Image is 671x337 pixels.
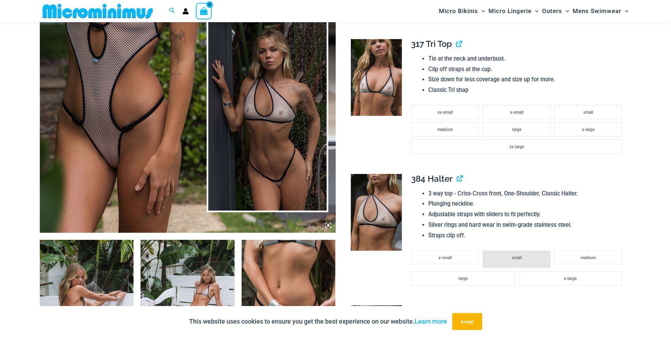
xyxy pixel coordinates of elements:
[40,3,156,19] img: MM SHOP LOGO FLAT
[351,174,402,251] img: Trade Winds Ivory/Ink 384 Top
[182,8,189,14] a: Account icon link
[428,209,626,220] li: Adjustable straps with sliders to fit perfectly.
[439,2,478,20] span: Micro Bikinis
[411,271,515,285] li: large
[540,2,571,20] a: OutersMenu ToggleMenu Toggle
[483,122,551,136] li: large
[436,1,632,21] nav: Site Navigation
[428,230,626,241] li: Straps clip off.
[437,127,453,132] span: medium
[452,313,482,330] button: Accept
[189,316,447,327] p: This website uses cookies to ensure you get the best experience on our website.
[439,255,452,260] span: x-small
[512,127,521,132] span: large
[411,250,479,264] li: x-small
[554,250,622,264] li: medium
[351,39,402,116] img: Trade Winds Ivory/Ink 317 Top
[415,318,447,325] a: Learn more
[562,2,569,20] span: Menu Toggle
[583,110,593,115] span: small
[437,110,453,115] span: xx-small
[532,2,539,20] span: Menu Toggle
[542,2,562,20] span: Outers
[428,220,626,230] li: Silver rings and hard wear in swim-grade stainless steel.
[580,255,596,260] span: medium
[411,105,479,119] li: xx-small
[196,3,212,19] a: View Shopping Cart, empty
[554,105,622,119] li: small
[411,122,479,136] li: medium
[437,2,487,20] a: Micro BikinisMenu ToggleMenu Toggle
[564,276,577,281] span: x-large
[169,7,175,15] a: Search icon link
[512,255,522,260] span: small
[510,110,523,115] span: x-small
[478,2,485,20] span: Menu Toggle
[411,305,453,315] span: 469 Thong
[483,105,551,119] li: x-small
[411,174,453,184] span: 384 Halter
[411,39,452,49] span: 317 Tri Top
[621,2,628,20] span: Menu Toggle
[573,2,621,20] span: Mens Swimwear
[428,199,626,209] li: Plunging neckline.
[582,127,595,132] span: x-large
[428,54,626,64] li: Tie at the neck and underbust.
[428,85,626,95] li: Classic Tri shap
[518,271,622,285] li: x-large
[487,2,540,20] a: Micro LingerieMenu ToggleMenu Toggle
[428,64,626,75] li: Clip off straps at the cup.
[554,122,622,136] li: x-large
[509,144,524,149] span: xx-large
[428,74,626,85] li: Size down for less coverage and size up for more.
[571,2,630,20] a: Mens SwimwearMenu ToggleMenu Toggle
[459,276,468,281] span: large
[428,188,626,199] li: 3 way top - Criss-Cross front, One-Shoulder, Classic Halter.
[411,139,622,154] li: xx-large
[483,250,551,268] li: small
[489,2,532,20] span: Micro Lingerie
